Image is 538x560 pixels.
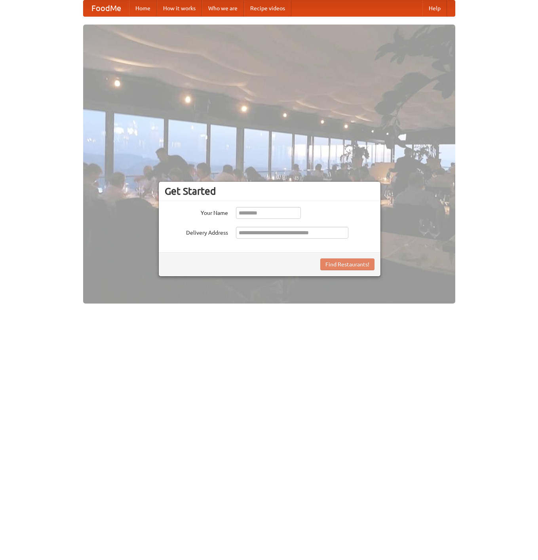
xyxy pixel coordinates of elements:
[320,258,375,270] button: Find Restaurants!
[422,0,447,16] a: Help
[165,185,375,197] h3: Get Started
[202,0,244,16] a: Who we are
[244,0,291,16] a: Recipe videos
[157,0,202,16] a: How it works
[165,207,228,217] label: Your Name
[84,0,129,16] a: FoodMe
[165,227,228,237] label: Delivery Address
[129,0,157,16] a: Home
